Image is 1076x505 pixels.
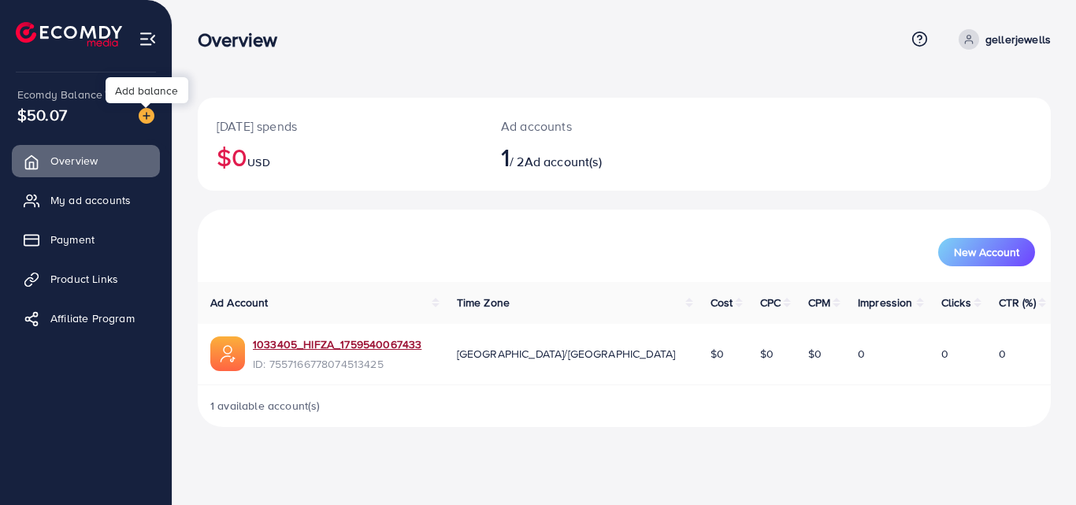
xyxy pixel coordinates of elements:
span: $0 [711,346,724,362]
p: Ad accounts [501,117,677,136]
span: Ad Account [210,295,269,310]
span: Cost [711,295,733,310]
a: Overview [12,145,160,176]
a: gellerjewells [952,29,1051,50]
span: 1 [501,139,510,175]
span: CPC [760,295,781,310]
iframe: Chat [1009,434,1064,493]
a: Affiliate Program [12,303,160,334]
span: Affiliate Program [50,310,135,326]
span: New Account [954,247,1019,258]
h2: $0 [217,142,463,172]
h2: / 2 [501,142,677,172]
span: My ad accounts [50,192,131,208]
span: [GEOGRAPHIC_DATA]/[GEOGRAPHIC_DATA] [457,346,676,362]
span: Overview [50,153,98,169]
span: $0 [808,346,822,362]
img: ic-ads-acc.e4c84228.svg [210,336,245,371]
button: New Account [938,238,1035,266]
div: Add balance [106,77,188,103]
span: USD [247,154,269,170]
span: Ecomdy Balance [17,87,102,102]
img: logo [16,22,122,46]
span: 1 available account(s) [210,398,321,414]
span: $0 [760,346,774,362]
a: My ad accounts [12,184,160,216]
span: $50.07 [17,103,67,126]
span: Impression [858,295,913,310]
span: CPM [808,295,830,310]
a: Payment [12,224,160,255]
span: 0 [999,346,1006,362]
p: gellerjewells [985,30,1051,49]
h3: Overview [198,28,290,51]
p: [DATE] spends [217,117,463,136]
span: CTR (%) [999,295,1036,310]
span: Time Zone [457,295,510,310]
a: Product Links [12,263,160,295]
span: Payment [50,232,95,247]
span: ID: 7557166778074513425 [253,356,421,372]
span: 0 [858,346,865,362]
img: image [139,108,154,124]
span: 0 [941,346,948,362]
a: 1033405_HIFZA_1759540067433 [253,336,421,352]
span: Clicks [941,295,971,310]
span: Product Links [50,271,118,287]
img: menu [139,30,157,48]
span: Ad account(s) [525,153,602,170]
